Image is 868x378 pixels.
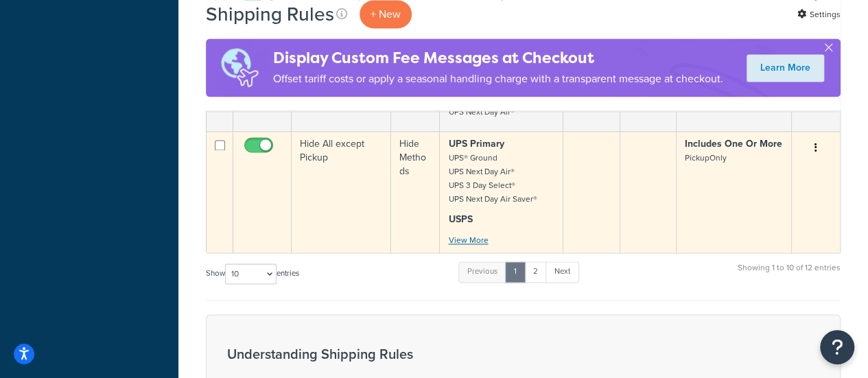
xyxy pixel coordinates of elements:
h1: Shipping Rules [206,1,334,27]
select: Showentries [225,263,277,284]
a: 1 [505,261,526,282]
a: Previous [458,261,506,282]
h3: Understanding Shipping Rules [227,346,570,361]
td: Hide Methods [391,131,441,252]
strong: UPS Primary [448,137,504,151]
label: Show entries [206,263,299,284]
div: Showing 1 to 10 of 12 entries [738,260,841,290]
strong: USPS [448,212,472,226]
small: UPS Next Day Air® [448,106,514,118]
strong: Includes One Or More [685,137,782,151]
p: Offset tariff costs or apply a seasonal handling charge with a transparent message at checkout. [273,69,723,88]
a: View More [448,234,488,246]
small: PickupOnly [685,152,727,164]
td: Hide All except Pickup [292,131,391,252]
a: 2 [524,261,547,282]
a: Settings [797,5,841,24]
button: Open Resource Center [820,330,854,364]
a: Next [546,261,579,282]
img: duties-banner-06bc72dcb5fe05cb3f9472aba00be2ae8eb53ab6f0d8bb03d382ba314ac3c341.png [206,38,273,97]
small: UPS® Ground UPS Next Day Air® UPS 3 Day Select® UPS Next Day Air Saver® [448,152,537,205]
h4: Display Custom Fee Messages at Checkout [273,47,723,69]
a: Learn More [747,54,824,82]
